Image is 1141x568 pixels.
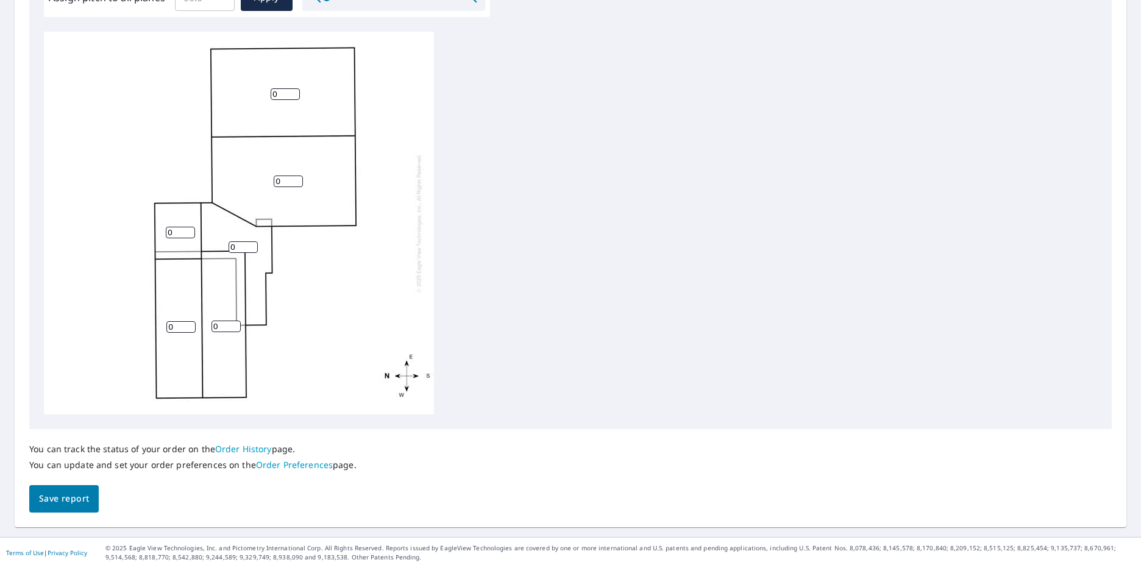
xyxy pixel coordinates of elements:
p: You can update and set your order preferences on the page. [29,460,357,470]
a: Order History [215,443,272,455]
button: Save report [29,485,99,513]
a: Order Preferences [256,459,333,470]
p: © 2025 Eagle View Technologies, Inc. and Pictometry International Corp. All Rights Reserved. Repo... [105,544,1135,562]
a: Privacy Policy [48,548,87,557]
p: | [6,549,87,556]
p: You can track the status of your order on the page. [29,444,357,455]
a: Terms of Use [6,548,44,557]
span: Save report [39,491,89,506]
